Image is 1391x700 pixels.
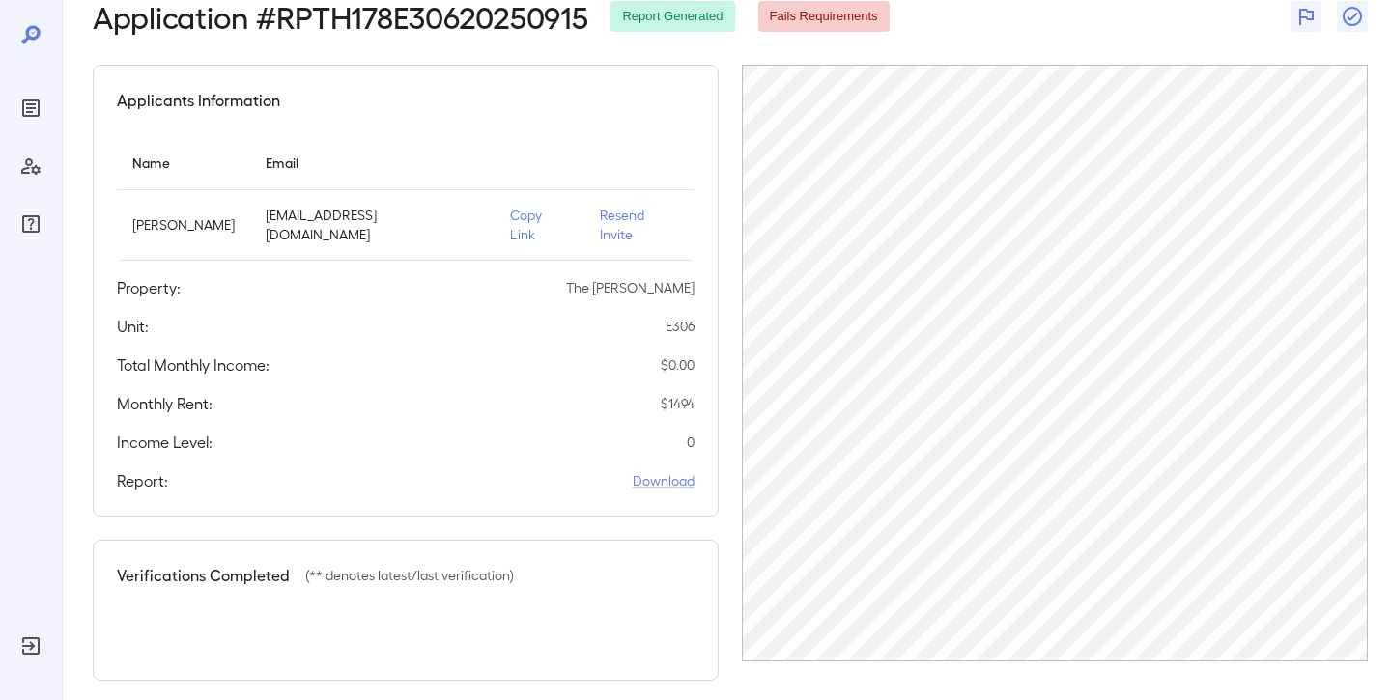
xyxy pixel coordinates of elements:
[117,135,250,190] th: Name
[610,8,734,26] span: Report Generated
[117,135,695,261] table: simple table
[661,394,695,413] p: $ 1494
[758,8,890,26] span: Fails Requirements
[117,392,213,415] h5: Monthly Rent:
[15,630,46,661] div: Log Out
[687,433,695,452] p: 0
[15,93,46,124] div: Reports
[633,471,695,490] a: Download
[266,206,479,244] p: [EMAIL_ADDRESS][DOMAIN_NAME]
[566,278,695,297] p: The [PERSON_NAME]
[600,206,679,244] p: Resend Invite
[666,317,695,336] p: E306
[132,215,235,235] p: [PERSON_NAME]
[117,353,270,377] h5: Total Monthly Income:
[117,315,149,338] h5: Unit:
[1291,1,1321,32] button: Flag Report
[510,206,569,244] p: Copy Link
[661,355,695,375] p: $ 0.00
[305,566,514,585] p: (** denotes latest/last verification)
[15,151,46,182] div: Manage Users
[117,276,181,299] h5: Property:
[1337,1,1368,32] button: Close Report
[117,431,213,454] h5: Income Level:
[117,564,290,587] h5: Verifications Completed
[117,469,168,492] h5: Report:
[15,209,46,239] div: FAQ
[250,135,495,190] th: Email
[117,89,280,112] h5: Applicants Information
